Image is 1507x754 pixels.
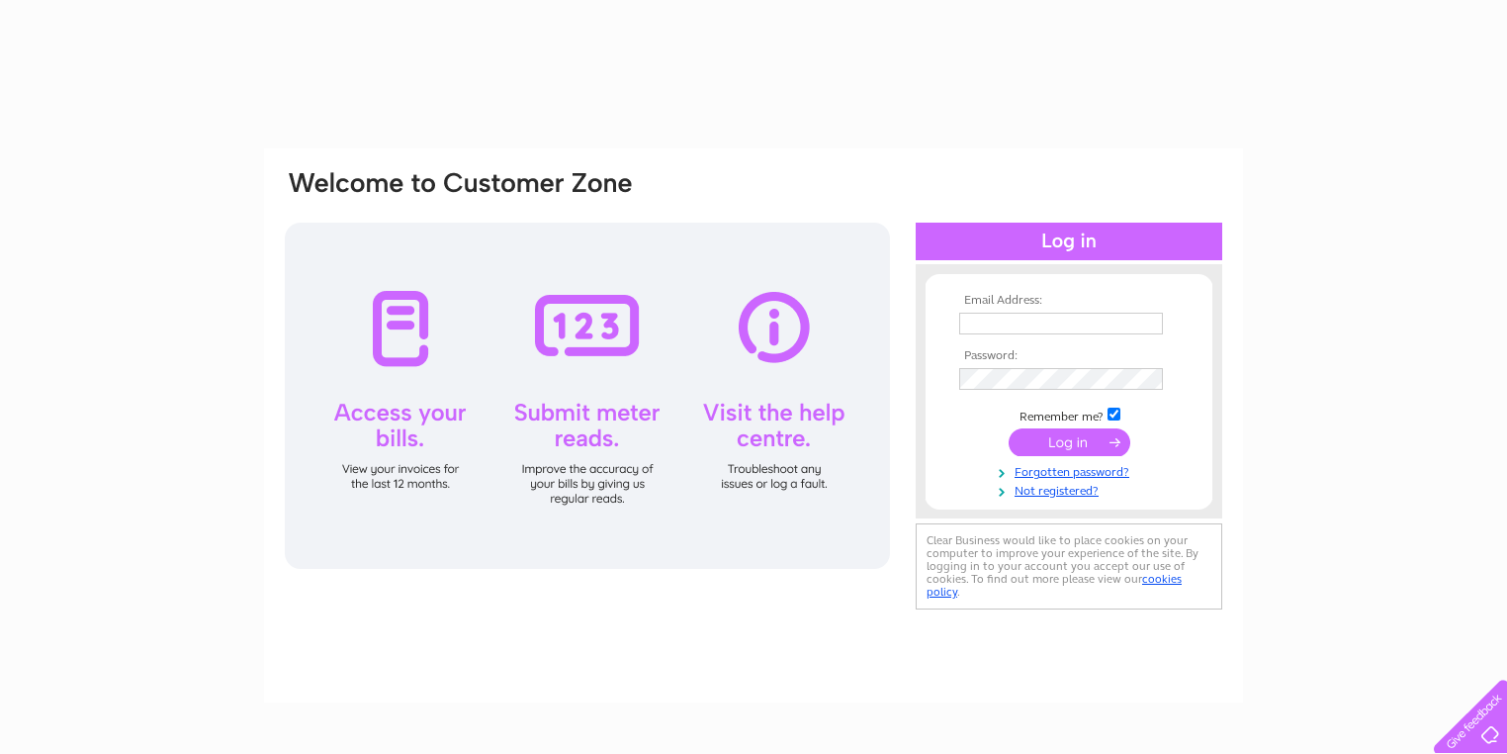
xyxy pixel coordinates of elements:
th: Password: [954,349,1184,363]
th: Email Address: [954,294,1184,308]
a: cookies policy [927,572,1182,599]
div: Clear Business would like to place cookies on your computer to improve your experience of the sit... [916,523,1222,610]
td: Remember me? [954,405,1184,424]
a: Forgotten password? [959,461,1184,480]
a: Not registered? [959,480,1184,499]
input: Submit [1009,428,1130,456]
